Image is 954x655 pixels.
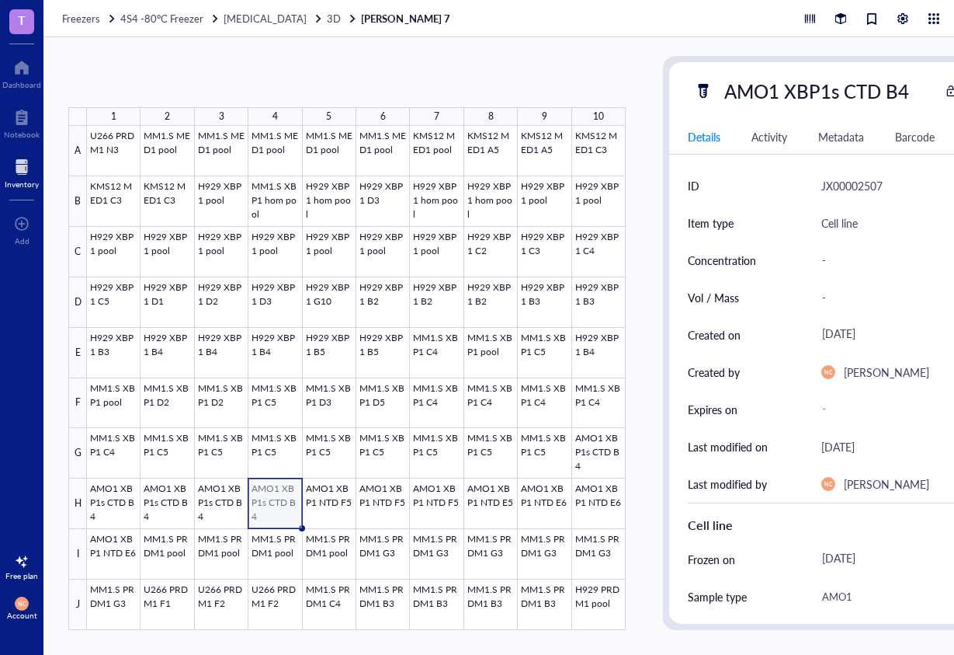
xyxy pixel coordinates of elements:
div: C [68,227,87,277]
div: H [68,479,87,529]
span: NC [18,601,26,608]
div: Account [7,611,37,620]
a: Notebook [4,105,40,139]
div: AMO1 XBP1s CTD B4 [717,75,916,107]
span: [MEDICAL_DATA] [224,11,307,26]
div: F [68,378,87,429]
div: Last modified on [688,438,768,455]
div: Barcode [895,128,935,145]
span: 4S4 -80°C Freezer [120,11,203,26]
a: Inventory [5,155,39,189]
div: 6 [380,107,386,126]
a: Freezers [62,12,117,26]
div: E [68,328,87,378]
div: Details [688,128,720,145]
div: Concentration [688,252,756,269]
div: [PERSON_NAME] [844,363,929,382]
div: D [68,277,87,328]
div: J [68,580,87,630]
div: Frozen on [688,551,735,568]
div: Dashboard [2,80,41,89]
div: 4 [272,107,278,126]
div: Cell line [821,214,858,232]
div: Add [15,236,29,246]
span: T [18,10,26,30]
div: Item type [688,214,734,232]
div: 7 [434,107,439,126]
div: Vol / Mass [688,289,739,306]
div: Sample type [688,588,747,605]
div: Created on [688,326,741,343]
div: B [68,176,87,227]
div: Free plan [5,571,38,580]
div: 8 [488,107,494,126]
div: A [68,126,87,176]
div: 1 [111,107,116,126]
div: Expires on [688,401,737,418]
div: Metadata [818,128,864,145]
span: Freezers [62,11,100,26]
div: [DATE] [821,437,855,456]
div: Created by [688,364,740,381]
span: 3D [327,11,341,26]
div: Last modified by [688,476,767,493]
span: NC [824,369,833,376]
div: I [68,529,87,580]
div: [PERSON_NAME] [844,475,929,493]
div: 5 [326,107,331,126]
div: Activity [751,128,787,145]
a: [MEDICAL_DATA]3D [224,12,358,26]
div: 3 [219,107,224,126]
a: [PERSON_NAME] 7 [361,12,453,26]
div: 2 [165,107,170,126]
div: JX00002507 [821,176,883,195]
div: Inventory [5,179,39,189]
a: Dashboard [2,55,41,89]
div: Notebook [4,130,40,139]
div: 10 [593,107,604,126]
div: ID [688,177,699,194]
div: 9 [542,107,547,126]
a: 4S4 -80°C Freezer [120,12,220,26]
span: NC [824,481,833,488]
div: G [68,428,87,479]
